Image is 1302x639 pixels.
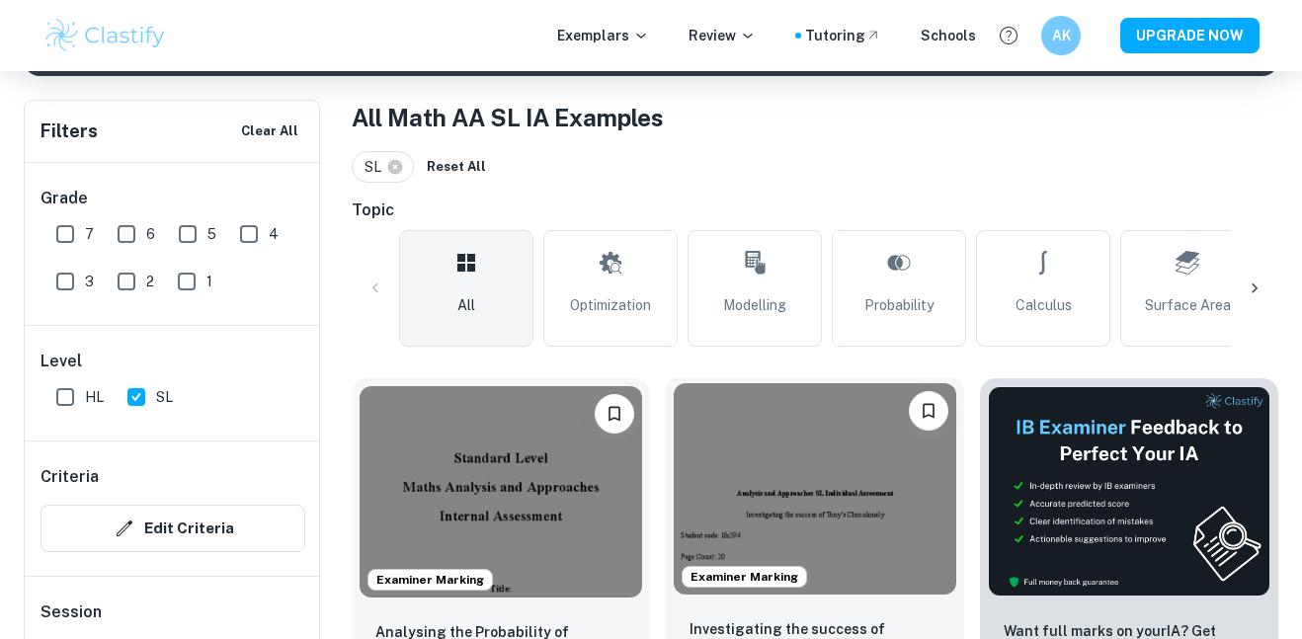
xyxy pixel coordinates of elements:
span: 2 [146,271,154,292]
a: Schools [921,25,976,46]
a: Tutoring [805,25,881,46]
button: Reset All [422,152,491,182]
img: Math AA IA example thumbnail: Analysing the Probability of Resistance [360,386,642,598]
span: Examiner Marking [683,568,806,586]
img: Clastify logo [42,16,168,55]
button: UPGRADE NOW [1120,18,1260,53]
span: SL [156,386,173,408]
button: AK [1041,16,1081,55]
span: Probability [864,294,934,316]
button: Bookmark [909,391,948,431]
span: 3 [85,271,94,292]
span: 1 [206,271,212,292]
p: Review [689,25,756,46]
span: All [457,294,475,316]
h6: Topic [352,199,1278,222]
h6: AK [1050,25,1073,46]
h6: Level [41,350,305,373]
span: 7 [85,223,94,245]
span: 4 [269,223,279,245]
button: Edit Criteria [41,505,305,552]
button: Bookmark [595,394,634,434]
span: HL [85,386,104,408]
div: SL [352,151,414,183]
span: SL [365,156,390,178]
span: Examiner Marking [368,571,492,589]
span: Calculus [1016,294,1072,316]
button: Help and Feedback [992,19,1025,52]
img: Math AA IA example thumbnail: Investigating the success of Tony's Choc [674,383,956,595]
img: Thumbnail [988,386,1270,597]
span: 5 [207,223,216,245]
h6: Criteria [41,465,99,489]
h6: Grade [41,187,305,210]
button: Clear All [236,117,303,146]
span: Modelling [723,294,786,316]
h1: All Math AA SL IA Examples [352,100,1278,135]
p: Exemplars [557,25,649,46]
span: 6 [146,223,155,245]
span: Surface Area [1145,294,1231,316]
span: Optimization [570,294,651,316]
h6: Filters [41,118,98,145]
